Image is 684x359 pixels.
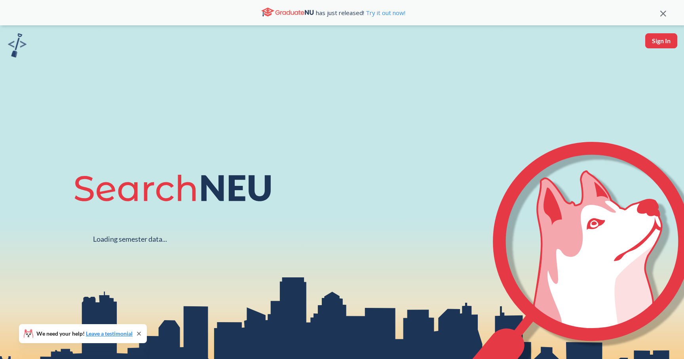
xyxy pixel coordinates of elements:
button: Sign In [645,33,677,48]
a: sandbox logo [8,33,27,60]
img: sandbox logo [8,33,27,57]
span: We need your help! [36,331,133,336]
a: Try it out now! [364,9,405,17]
a: Leave a testimonial [86,330,133,337]
div: Loading semester data... [93,235,167,244]
span: has just released! [316,8,405,17]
